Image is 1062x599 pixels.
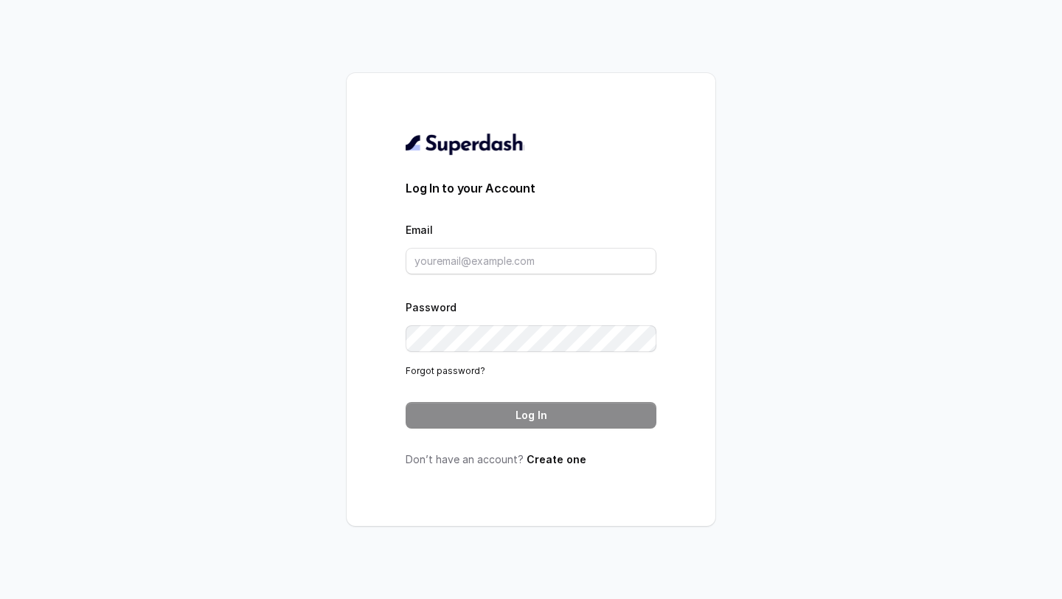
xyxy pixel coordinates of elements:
img: light.svg [406,132,524,156]
h3: Log In to your Account [406,179,656,197]
a: Forgot password? [406,365,485,376]
label: Email [406,224,433,236]
label: Password [406,301,457,314]
button: Log In [406,402,656,429]
p: Don’t have an account? [406,452,656,467]
a: Create one [527,453,586,465]
input: youremail@example.com [406,248,656,274]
